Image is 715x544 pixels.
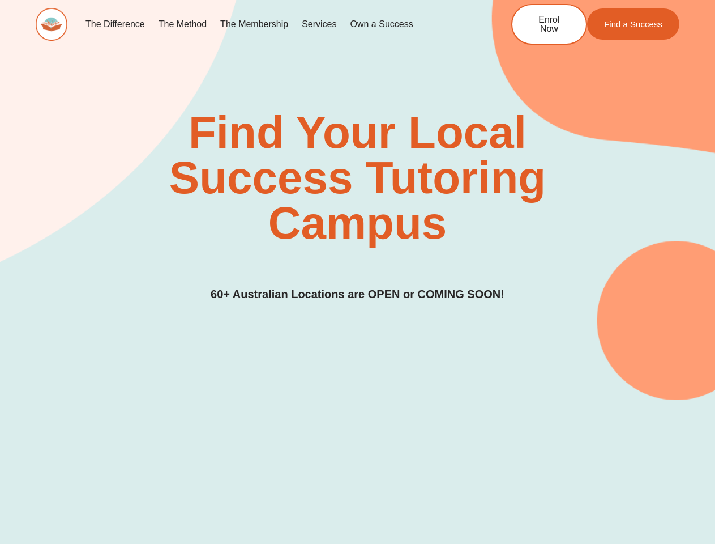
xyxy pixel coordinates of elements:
[604,20,662,28] span: Find a Success
[344,11,420,37] a: Own a Success
[587,8,679,40] a: Find a Success
[79,11,152,37] a: The Difference
[213,11,295,37] a: The Membership
[79,11,474,37] nav: Menu
[104,110,612,246] h2: Find Your Local Success Tutoring Campus
[211,286,504,303] h3: 60+ Australian Locations are OPEN or COMING SOON!
[529,15,569,33] span: Enrol Now
[152,11,213,37] a: The Method
[658,490,715,544] iframe: Chat Widget
[295,11,343,37] a: Services
[511,4,587,45] a: Enrol Now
